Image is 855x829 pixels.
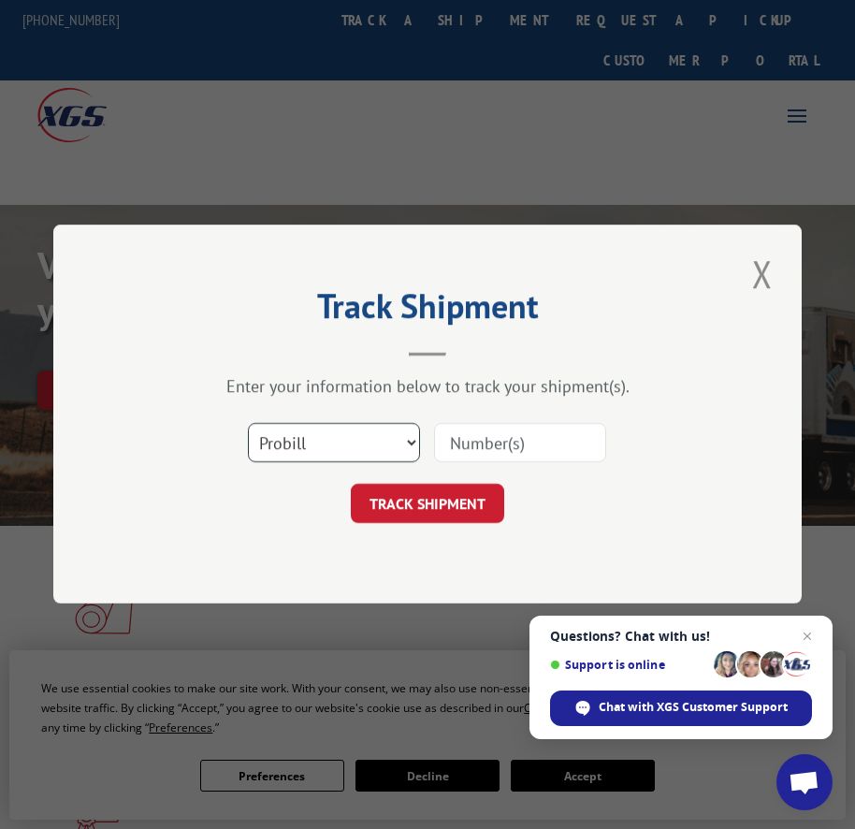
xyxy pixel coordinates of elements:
input: Number(s) [434,424,606,463]
button: Close modal [746,248,778,299]
span: Questions? Chat with us! [550,629,812,644]
div: Enter your information below to track your shipment(s). [147,376,708,398]
span: Chat with XGS Customer Support [550,691,812,726]
span: Support is online [550,658,707,672]
a: Open chat [776,754,833,810]
span: Chat with XGS Customer Support [599,699,788,716]
h2: Track Shipment [147,293,708,328]
button: TRACK SHIPMENT [351,485,504,524]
